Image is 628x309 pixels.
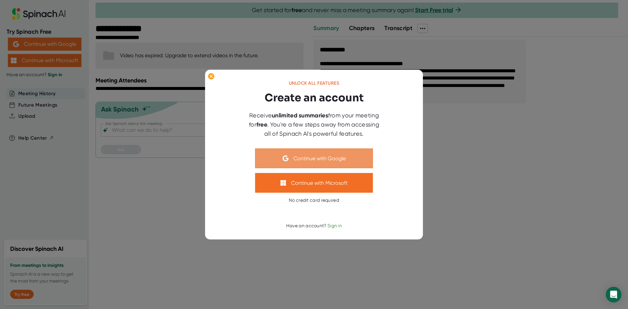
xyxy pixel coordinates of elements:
img: Aehbyd4JwY73AAAAAElFTkSuQmCC [283,155,288,161]
button: Continue with Microsoft [255,173,373,193]
div: Open Intercom Messenger [606,287,621,302]
b: free [256,121,267,128]
div: Unlock all features [289,80,340,86]
button: Continue with Google [255,148,373,168]
div: Receive from your meeting for . You're a few steps away from accessing all of Spinach AI's powerf... [245,111,383,138]
span: Sign in [327,223,342,228]
h3: Create an account [265,90,364,106]
b: unlimited summaries [272,112,328,119]
div: Have an account? [286,223,342,229]
div: No credit card required [289,197,339,203]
